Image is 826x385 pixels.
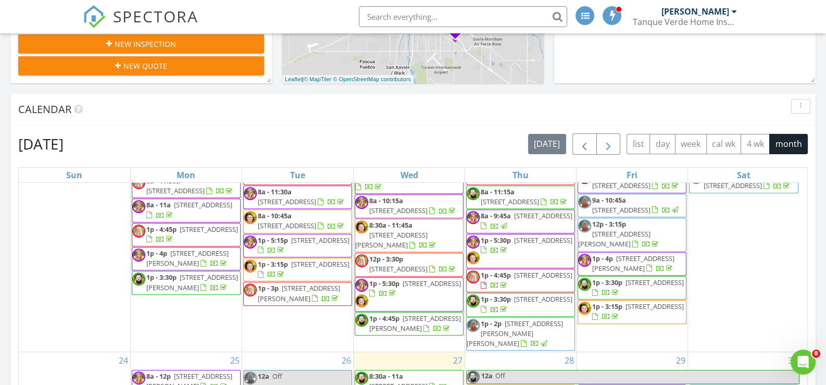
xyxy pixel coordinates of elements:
[369,196,457,215] a: 8a - 10:15a [STREET_ADDRESS]
[291,259,349,269] span: [STREET_ADDRESS]
[117,352,130,369] a: Go to August 24, 2025
[244,211,257,224] img: aaron_daniels__resize.jpg
[355,371,368,384] img: tucson_home_inspector__tom_dolan.jpg
[355,196,368,209] img: capture.jpg
[514,294,572,304] span: [STREET_ADDRESS]
[769,134,808,154] button: month
[467,187,480,200] img: tucson_home_inspector__tom_dolan.jpg
[369,254,403,264] span: 12p - 3:30p
[369,314,461,333] a: 1p - 4:45p [STREET_ADDRESS][PERSON_NAME]
[578,276,686,300] a: 1p - 3:30p [STREET_ADDRESS]
[481,211,511,220] span: 8a - 9:45a
[514,270,572,280] span: [STREET_ADDRESS]
[578,194,686,217] a: 9a - 10:45a [STREET_ADDRESS]
[132,176,145,189] img: dsc_4433.jpg
[481,197,539,206] span: [STREET_ADDRESS]
[467,319,480,332] img: _dsc4716.jpg
[592,278,622,287] span: 1p - 3:30p
[174,200,232,209] span: [STREET_ADDRESS]
[18,56,264,75] button: New Quote
[649,134,675,154] button: day
[481,235,511,245] span: 1p - 5:30p
[146,225,177,234] span: 1p - 4:45p
[688,103,799,352] td: Go to August 23, 2025
[333,76,411,82] a: © OpenStreetMap contributors
[481,319,502,328] span: 1p - 2p
[244,371,257,384] img: _dsc4716.jpg
[592,195,680,215] a: 9a - 10:45a [STREET_ADDRESS]
[244,187,257,200] img: capture.jpg
[258,259,288,269] span: 1p - 3:15p
[592,254,674,273] span: [STREET_ADDRESS][PERSON_NAME]
[288,168,307,182] a: Tuesday
[578,278,591,291] img: tucson_home_inspector__tom_dolan.jpg
[132,272,145,285] img: tucson_home_inspector__tom_dolan.jpg
[625,278,684,287] span: [STREET_ADDRESS]
[578,229,650,249] span: [STREET_ADDRESS][PERSON_NAME]
[355,294,368,307] img: aaron_daniels__resize.jpg
[466,293,575,316] a: 1p - 3:30p [STREET_ADDRESS]
[624,168,640,182] a: Friday
[132,200,145,213] img: capture.jpg
[572,133,597,155] button: Previous month
[146,272,238,292] span: [STREET_ADDRESS][PERSON_NAME]
[481,211,572,230] a: 8a - 9:45a [STREET_ADDRESS]
[592,278,684,297] a: 1p - 3:30p [STREET_ADDRESS]
[466,185,575,209] a: 8a - 11:15a [STREET_ADDRESS]
[132,198,241,222] a: 8a - 11a [STREET_ADDRESS]
[592,254,613,263] span: 1p - 4p
[258,283,279,293] span: 1p - 3p
[355,253,464,276] a: 12p - 3:30p [STREET_ADDRESS]
[592,205,650,215] span: [STREET_ADDRESS]
[369,314,461,333] span: [STREET_ADDRESS][PERSON_NAME]
[466,209,575,233] a: 8a - 9:45a [STREET_ADDRESS]
[355,279,368,292] img: capture.jpg
[369,254,457,274] a: 12p - 3:30p [STREET_ADDRESS]
[369,220,412,230] span: 8:30a - 11:45a
[146,200,171,209] span: 8a - 11a
[403,279,461,288] span: [STREET_ADDRESS]
[355,220,368,233] img: aaron_daniels__resize.jpg
[146,186,205,195] span: [STREET_ADDRESS]
[304,76,332,82] a: © MapTiler
[258,187,292,196] span: 8a - 11:30a
[510,168,531,182] a: Thursday
[355,219,464,253] a: 8:30a - 11:45a [STREET_ADDRESS][PERSON_NAME]
[481,187,569,206] a: 8a - 11:15a [STREET_ADDRESS]
[467,294,480,307] img: tucson_home_inspector__tom_dolan.jpg
[83,5,106,28] img: The Best Home Inspection Software - Spectora
[481,270,511,280] span: 1p - 4:45p
[625,302,684,311] span: [STREET_ADDRESS]
[467,251,480,264] img: aaron_daniels__resize.jpg
[578,300,686,324] a: 1p - 3:15p [STREET_ADDRESS]
[355,220,437,250] a: 8:30a - 11:45a [STREET_ADDRESS][PERSON_NAME]
[578,302,591,315] img: aaron_daniels__resize.jpg
[146,176,180,185] span: 8a - 11:30a
[355,230,428,250] span: [STREET_ADDRESS][PERSON_NAME]
[592,254,674,273] a: 1p - 4p [STREET_ADDRESS][PERSON_NAME]
[285,76,302,82] a: Leaflet
[481,294,511,304] span: 1p - 3:30p
[243,258,352,281] a: 1p - 3:15p [STREET_ADDRESS]
[627,134,650,154] button: list
[258,283,340,303] span: [STREET_ADDRESS][PERSON_NAME]
[592,219,626,229] span: 12p - 3:15p
[132,223,241,246] a: 1p - 4:45p [STREET_ADDRESS]
[244,283,257,296] img: dsc_4433.jpg
[369,279,461,298] a: 1p - 5:30p [STREET_ADDRESS]
[146,249,167,258] span: 1p - 4p
[18,34,264,53] button: New Inspection
[258,211,292,220] span: 8a - 10:45a
[578,219,660,249] a: 12p - 3:15p [STREET_ADDRESS][PERSON_NAME]
[130,103,242,352] td: Go to August 18, 2025
[355,254,368,267] img: dsc_4433.jpg
[340,352,353,369] a: Go to August 26, 2025
[355,314,368,327] img: tucson_home_inspector__tom_dolan.jpg
[258,187,346,206] a: 8a - 11:30a [STREET_ADDRESS]
[146,371,171,381] span: 8a - 12p
[353,103,465,352] td: Go to August 20, 2025
[355,277,464,312] a: 1p - 5:30p [STREET_ADDRESS]
[596,133,621,155] button: Next month
[495,371,505,380] span: Off
[578,218,686,252] a: 12p - 3:15p [STREET_ADDRESS][PERSON_NAME]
